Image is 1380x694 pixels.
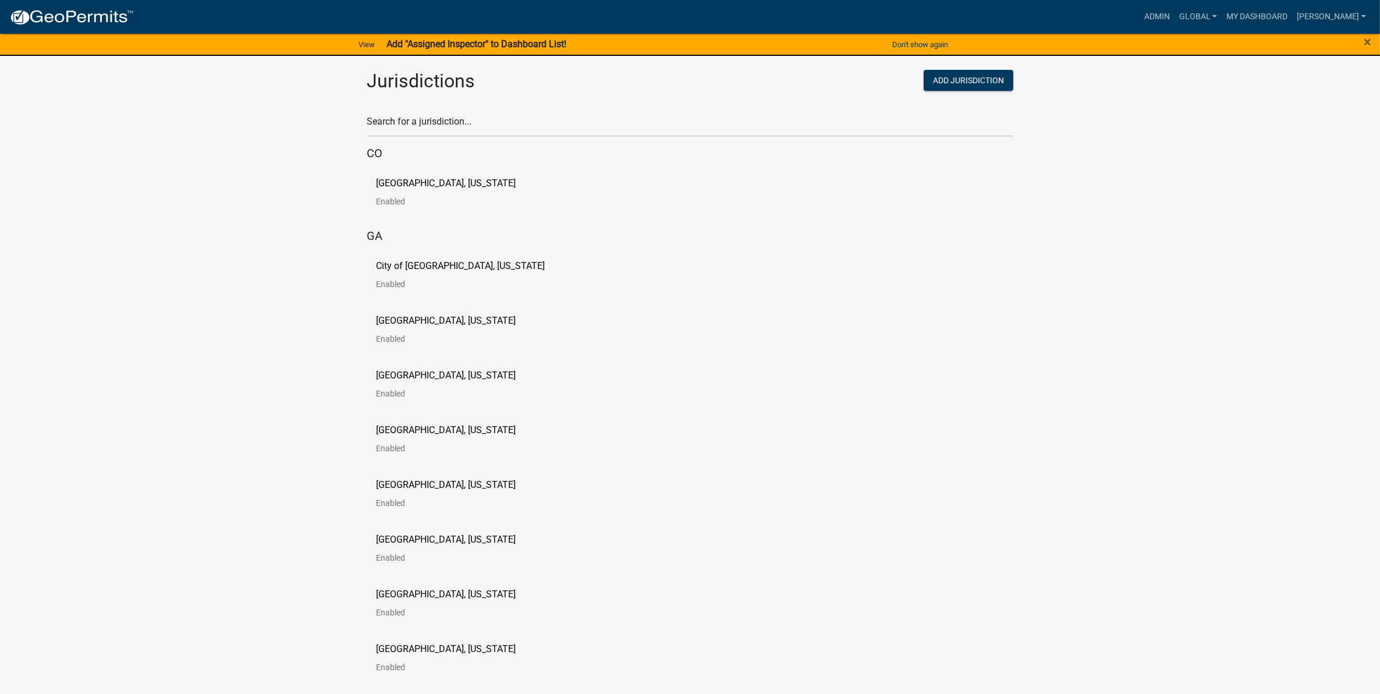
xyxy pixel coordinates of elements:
p: Enabled [377,197,535,206]
p: Enabled [377,554,535,562]
a: My Dashboard [1222,6,1292,28]
a: [PERSON_NAME] [1292,6,1371,28]
p: [GEOGRAPHIC_DATA], [US_STATE] [377,371,516,380]
p: [GEOGRAPHIC_DATA], [US_STATE] [377,535,516,544]
p: Enabled [377,499,535,507]
p: Enabled [377,335,535,343]
a: City of [GEOGRAPHIC_DATA], [US_STATE]Enabled [377,261,564,298]
a: [GEOGRAPHIC_DATA], [US_STATE]Enabled [377,590,535,626]
p: Enabled [377,390,535,398]
a: [GEOGRAPHIC_DATA], [US_STATE]Enabled [377,535,535,571]
a: View [354,35,379,54]
a: [GEOGRAPHIC_DATA], [US_STATE]Enabled [377,371,535,407]
p: [GEOGRAPHIC_DATA], [US_STATE] [377,590,516,599]
button: Close [1364,35,1371,49]
p: Enabled [377,444,535,452]
a: [GEOGRAPHIC_DATA], [US_STATE]Enabled [377,480,535,516]
span: × [1364,34,1371,50]
a: Admin [1140,6,1175,28]
p: Enabled [377,663,535,671]
a: Global [1175,6,1222,28]
p: Enabled [377,280,564,288]
p: City of [GEOGRAPHIC_DATA], [US_STATE] [377,261,545,271]
p: [GEOGRAPHIC_DATA], [US_STATE] [377,645,516,654]
p: Enabled [377,608,535,617]
p: [GEOGRAPHIC_DATA], [US_STATE] [377,179,516,188]
p: [GEOGRAPHIC_DATA], [US_STATE] [377,426,516,435]
h5: CO [367,146,1013,160]
a: [GEOGRAPHIC_DATA], [US_STATE]Enabled [377,316,535,352]
h2: Jurisdictions [367,70,682,92]
a: [GEOGRAPHIC_DATA], [US_STATE]Enabled [377,179,535,215]
button: Add Jurisdiction [924,70,1013,91]
h5: GA [367,229,1013,243]
a: [GEOGRAPHIC_DATA], [US_STATE]Enabled [377,426,535,462]
p: [GEOGRAPHIC_DATA], [US_STATE] [377,316,516,325]
p: [GEOGRAPHIC_DATA], [US_STATE] [377,480,516,490]
button: Don't show again [888,35,953,54]
strong: Add "Assigned Inspector" to Dashboard List! [386,38,566,49]
a: [GEOGRAPHIC_DATA], [US_STATE]Enabled [377,645,535,681]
